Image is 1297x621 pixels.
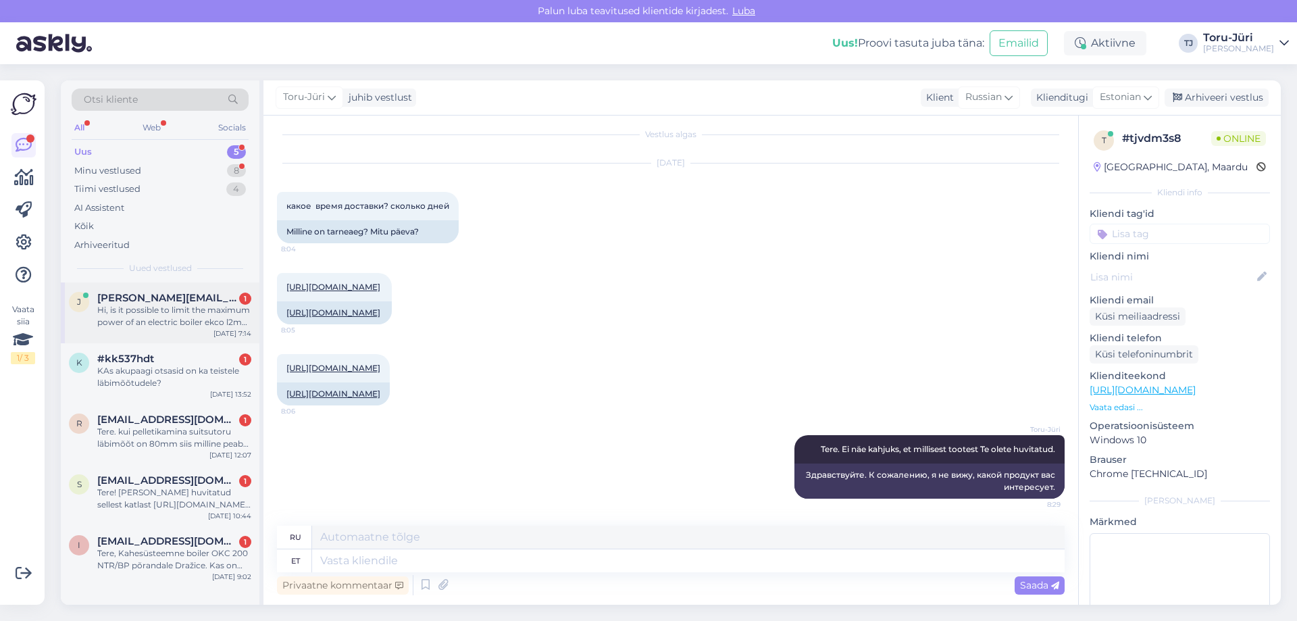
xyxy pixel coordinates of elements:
div: KAs akupaagi otsasid on ka teistele läbimõõtudele? [97,365,251,389]
div: 4 [226,182,246,196]
div: 5 [227,145,246,159]
span: Otsi kliente [84,93,138,107]
div: [DATE] 10:44 [208,511,251,521]
div: 1 [239,293,251,305]
p: Kliendi nimi [1090,249,1270,264]
div: TJ [1179,34,1198,53]
div: Tere, Kahesüsteemne boiler OKC 200 NTR/BP põrandale Dražice. Kas on kohapeal [GEOGRAPHIC_DATA]? [97,547,251,572]
div: Toru-Jüri [1203,32,1274,43]
span: j [77,297,81,307]
p: Kliendi telefon [1090,331,1270,345]
a: [URL][DOMAIN_NAME] [286,363,380,373]
span: i [78,540,80,550]
div: Vestlus algas [277,128,1065,141]
span: simmo.saar@gmail.com [97,474,238,487]
input: Lisa tag [1090,224,1270,244]
div: Tere! [PERSON_NAME] huvitatud sellest katlast [URL][DOMAIN_NAME] Küsin - kas ja millistel tingimu... [97,487,251,511]
span: Uued vestlused [129,262,192,274]
div: [PERSON_NAME] [1203,43,1274,54]
div: Klient [921,91,954,105]
div: Arhiveeri vestlus [1165,89,1269,107]
a: [URL][DOMAIN_NAME] [286,307,380,318]
p: Märkmed [1090,515,1270,529]
div: ru [290,526,301,549]
div: [DATE] [277,157,1065,169]
p: Kliendi tag'id [1090,207,1270,221]
div: Minu vestlused [74,164,141,178]
span: 8:06 [281,406,332,416]
div: [PERSON_NAME] [1090,495,1270,507]
div: Tere. kui pelletikamina suitsutoru läbimõõt on 80mm siis milline peab olema metell moodulkorstna ... [97,426,251,450]
div: AI Assistent [74,201,124,215]
div: Küsi meiliaadressi [1090,307,1186,326]
input: Lisa nimi [1090,270,1254,284]
div: Kliendi info [1090,187,1270,199]
span: Luba [728,5,759,17]
div: Küsi telefoninumbrit [1090,345,1198,364]
p: Brauser [1090,453,1270,467]
span: 8:05 [281,325,332,335]
div: Milline on tarneaeg? Mitu päeva? [277,220,459,243]
span: k [76,357,82,368]
span: Estonian [1100,90,1141,105]
span: t [1102,135,1107,145]
div: 1 [239,475,251,487]
p: Chrome [TECHNICAL_ID] [1090,467,1270,481]
span: Toru-Jüri [1010,424,1061,434]
p: Vaata edasi ... [1090,401,1270,414]
a: [URL][DOMAIN_NAME] [286,282,380,292]
div: et [291,549,300,572]
div: Proovi tasuta juba täna: [832,35,984,51]
button: Emailid [990,30,1048,56]
div: [DATE] 13:52 [210,389,251,399]
a: [URL][DOMAIN_NAME] [1090,384,1196,396]
div: Web [140,119,163,136]
div: Arhiveeritud [74,239,130,252]
span: jarno.kytojoki@aritermenergy.fi [97,292,238,304]
span: Online [1211,131,1266,146]
p: Windows 10 [1090,433,1270,447]
div: juhib vestlust [343,91,412,105]
div: [GEOGRAPHIC_DATA], Maardu [1094,160,1248,174]
span: Toru-Jüri [283,90,325,105]
div: [DATE] 12:07 [209,450,251,460]
span: s [77,479,82,489]
p: Operatsioonisüsteem [1090,419,1270,433]
div: 1 / 3 [11,352,35,364]
span: raivokalso@gmail.com [97,414,238,426]
p: Kliendi email [1090,293,1270,307]
div: 1 [239,414,251,426]
span: Russian [965,90,1002,105]
div: Hi, is it possible to limit the maximum power of an electric boiler ekco l2m 36kW kospel? [97,304,251,328]
span: Tere. Ei näe kahjuks, et millisest tootest Te olete huvitatud. [821,444,1055,454]
p: Klienditeekond [1090,369,1270,383]
div: Vaata siia [11,303,35,364]
div: [DATE] 7:14 [213,328,251,339]
div: 1 [239,353,251,366]
span: 8:29 [1010,499,1061,510]
div: [DATE] 9:02 [212,572,251,582]
div: Klienditugi [1031,91,1088,105]
span: irina.biduljak@gmail.com [97,535,238,547]
div: Aktiivne [1064,31,1146,55]
div: Tiimi vestlused [74,182,141,196]
b: Uus! [832,36,858,49]
div: All [72,119,87,136]
span: Saada [1020,579,1059,591]
span: 8:04 [281,244,332,254]
span: r [76,418,82,428]
img: Askly Logo [11,91,36,117]
span: какое время доставки? сколько дней [286,201,449,211]
div: 1 [239,536,251,548]
a: [URL][DOMAIN_NAME] [286,389,380,399]
span: #kk537hdt [97,353,154,365]
div: Privaatne kommentaar [277,576,409,595]
div: Kõik [74,220,94,233]
div: 8 [227,164,246,178]
div: Здравствуйте. К сожалению, я не вижу, какой продукт вас интересует. [794,464,1065,499]
a: Toru-Jüri[PERSON_NAME] [1203,32,1289,54]
div: Uus [74,145,92,159]
div: # tjvdm3s8 [1122,130,1211,147]
div: Socials [215,119,249,136]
